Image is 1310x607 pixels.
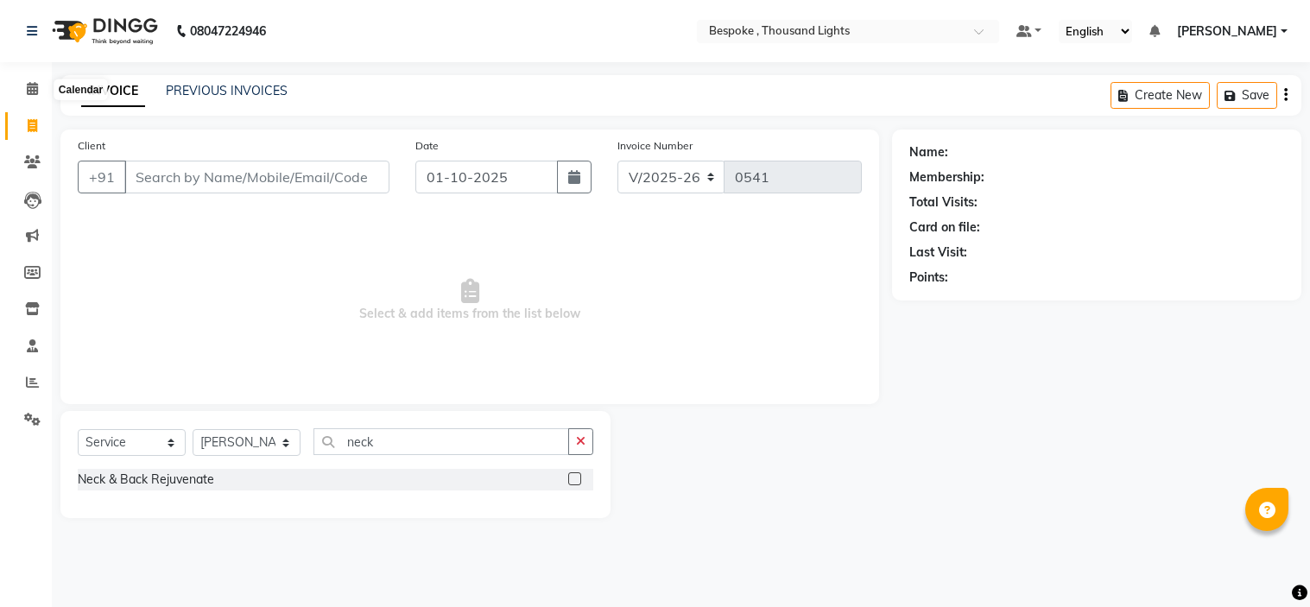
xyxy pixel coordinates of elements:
[78,214,862,387] span: Select & add items from the list below
[617,138,693,154] label: Invoice Number
[190,7,266,55] b: 08047224946
[78,161,126,193] button: +91
[909,269,948,287] div: Points:
[54,79,107,100] div: Calendar
[166,83,288,98] a: PREVIOUS INVOICES
[78,471,214,489] div: Neck & Back Rejuvenate
[909,143,948,161] div: Name:
[1177,22,1277,41] span: [PERSON_NAME]
[124,161,389,193] input: Search by Name/Mobile/Email/Code
[44,7,162,55] img: logo
[1111,82,1210,109] button: Create New
[78,138,105,154] label: Client
[909,193,978,212] div: Total Visits:
[1237,538,1293,590] iframe: chat widget
[313,428,569,455] input: Search or Scan
[415,138,439,154] label: Date
[909,168,984,187] div: Membership:
[909,218,980,237] div: Card on file:
[1217,82,1277,109] button: Save
[909,243,967,262] div: Last Visit:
